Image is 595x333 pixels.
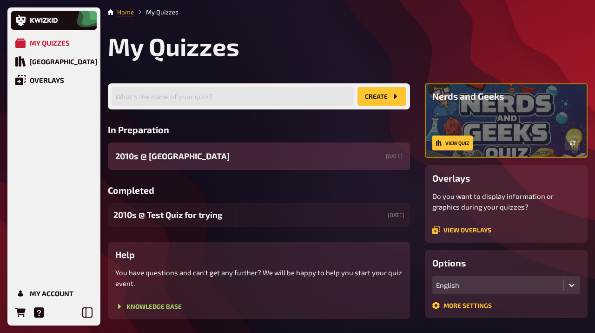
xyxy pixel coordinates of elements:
div: My Quizzes [30,39,70,47]
a: 2010s ​@ Test Quiz for trying[DATE] [108,203,410,227]
small: [DATE] [386,152,403,160]
small: [DATE] [388,211,404,219]
a: My Account [11,284,97,303]
a: Quiz Library [11,52,97,71]
div: Overlays [30,76,64,84]
h3: Overlays [432,173,580,183]
a: View quiz [432,136,473,150]
li: My Quizzes [134,7,178,17]
p: Do you want to display information or graphics during your quizzes? [432,191,580,212]
div: My Account [30,289,73,298]
h3: Nerds and Geeks [432,91,580,102]
p: You have questions and can't get any further? We will be happy to help you start your quiz event. [115,267,403,288]
a: Orders [11,303,30,322]
div: [GEOGRAPHIC_DATA] [30,57,97,66]
a: More settings [432,302,492,309]
a: 2010s ​@ [GEOGRAPHIC_DATA][DATE] [108,143,410,170]
a: Home [117,8,134,16]
h3: In Preparation [108,124,410,135]
div: English [436,281,559,289]
span: 2010s ​@ Test Quiz for trying [113,209,222,221]
a: My Quizzes [11,34,97,52]
span: 2010s ​@ [GEOGRAPHIC_DATA] [115,150,230,163]
h3: Completed [108,185,410,196]
h1: My Quizzes [108,32,588,61]
h3: Help [115,249,403,260]
input: What's the name of your quiz? [112,87,354,106]
a: Overlays [11,71,97,89]
a: Help [30,303,48,322]
a: Knowledge Base [115,303,182,310]
h3: Options [432,258,580,268]
li: Home [117,7,134,17]
button: create [357,87,406,106]
a: View overlays [432,226,491,234]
